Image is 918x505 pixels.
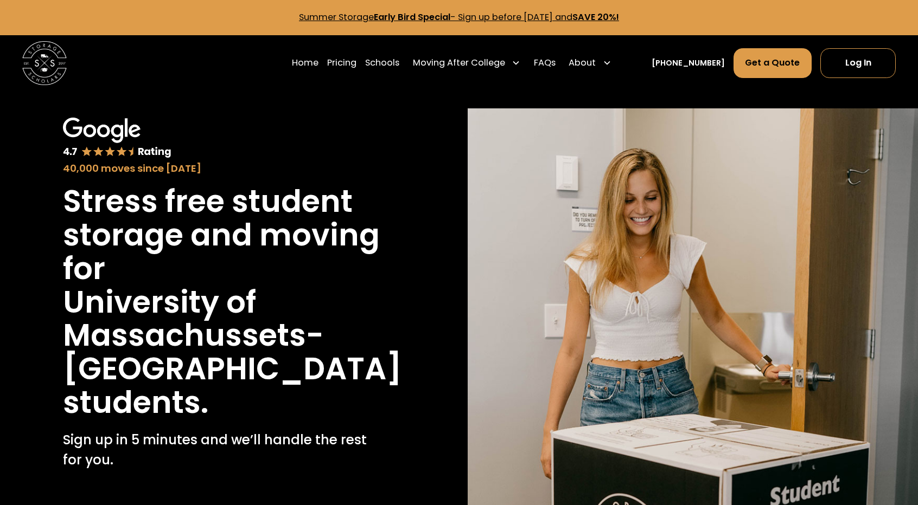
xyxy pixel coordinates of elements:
strong: SAVE 20%! [572,11,619,23]
a: Summer StorageEarly Bird Special- Sign up before [DATE] andSAVE 20%! [299,11,619,23]
a: Pricing [327,48,356,79]
a: FAQs [534,48,556,79]
h1: Stress free student storage and moving for [63,185,387,285]
a: Get a Quote [734,48,812,78]
div: About [569,56,596,70]
div: Moving After College [413,56,505,70]
div: Moving After College [409,48,525,79]
a: home [22,41,67,86]
img: Google 4.7 star rating [63,118,171,159]
a: Log In [820,48,896,78]
h1: University of Massachussets-[GEOGRAPHIC_DATA] [63,286,402,386]
p: Sign up in 5 minutes and we’ll handle the rest for you. [63,430,387,470]
strong: Early Bird Special [374,11,450,23]
h1: students. [63,386,208,419]
div: About [564,48,616,79]
div: 40,000 moves since [DATE] [63,161,387,176]
a: Home [292,48,318,79]
img: Storage Scholars main logo [22,41,67,86]
a: [PHONE_NUMBER] [652,57,725,69]
a: Schools [365,48,399,79]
